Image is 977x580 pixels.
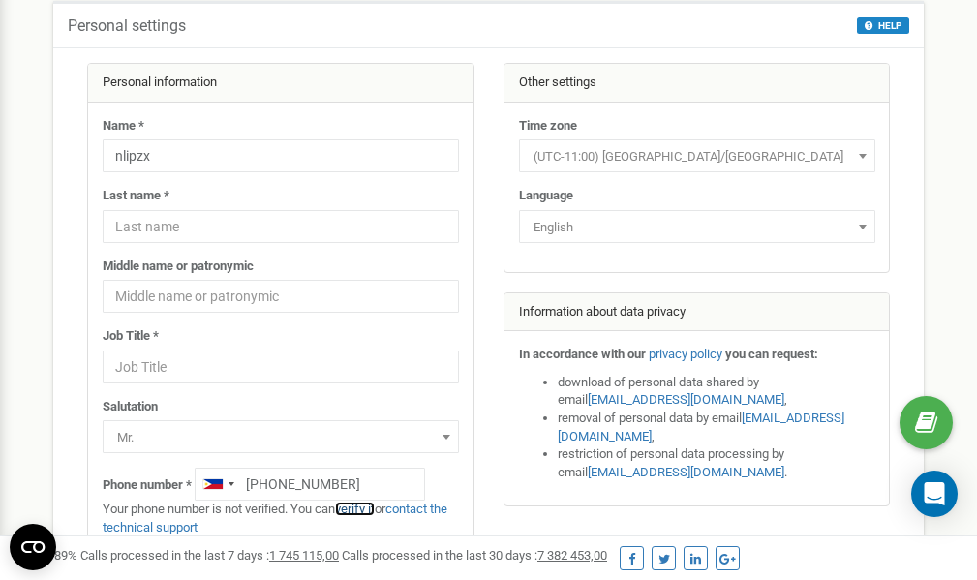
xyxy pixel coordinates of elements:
[504,64,890,103] div: Other settings
[195,468,425,501] input: +1-800-555-55-55
[103,117,144,136] label: Name *
[588,392,784,407] a: [EMAIL_ADDRESS][DOMAIN_NAME]
[857,17,909,34] button: HELP
[88,64,473,103] div: Personal information
[103,502,447,534] a: contact the technical support
[109,424,452,451] span: Mr.
[103,280,459,313] input: Middle name or patronymic
[526,143,869,170] span: (UTC-11:00) Pacific/Midway
[725,347,818,361] strong: you can request:
[519,187,573,205] label: Language
[519,117,577,136] label: Time zone
[103,420,459,453] span: Mr.
[519,210,875,243] span: English
[588,465,784,479] a: [EMAIL_ADDRESS][DOMAIN_NAME]
[504,293,890,332] div: Information about data privacy
[196,469,240,500] div: Telephone country code
[103,139,459,172] input: Name
[558,445,875,481] li: restriction of personal data processing by email .
[103,351,459,383] input: Job Title
[519,139,875,172] span: (UTC-11:00) Pacific/Midway
[335,502,375,516] a: verify it
[103,258,254,276] label: Middle name or patronymic
[68,17,186,35] h5: Personal settings
[342,548,607,563] span: Calls processed in the last 30 days :
[526,214,869,241] span: English
[103,398,158,416] label: Salutation
[10,524,56,570] button: Open CMP widget
[269,548,339,563] u: 1 745 115,00
[558,411,844,443] a: [EMAIL_ADDRESS][DOMAIN_NAME]
[519,347,646,361] strong: In accordance with our
[103,327,159,346] label: Job Title *
[558,410,875,445] li: removal of personal data by email ,
[80,548,339,563] span: Calls processed in the last 7 days :
[103,210,459,243] input: Last name
[103,476,192,495] label: Phone number *
[103,501,459,536] p: Your phone number is not verified. You can or
[537,548,607,563] u: 7 382 453,00
[103,187,169,205] label: Last name *
[911,471,958,517] div: Open Intercom Messenger
[558,374,875,410] li: download of personal data shared by email ,
[649,347,722,361] a: privacy policy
